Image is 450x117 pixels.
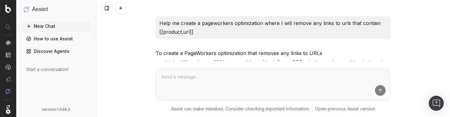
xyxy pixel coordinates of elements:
button: New Chat [21,21,91,31]
img: Assist [6,89,11,94]
img: Analytics [6,40,11,45]
h1: Assist [32,5,48,14]
div: Start a conversation! [26,66,86,73]
img: Activation [6,64,11,70]
code: [[product.url]] [180,60,225,65]
div: Open Intercom Messenger [429,96,444,111]
a: Discover Agents [21,46,91,56]
p: Assist can make mistakes. Consider checking important information. [171,106,310,112]
p: To create a PageWorkers optimization that removes any links to URLs containing , we would need to... [156,49,391,75]
img: Intelligence [6,52,11,58]
img: Assist [24,6,29,12]
img: Setting [6,109,11,114]
button: Assist [24,5,88,14]
a: How to use Assist [21,34,91,44]
div: version: 1.648.0 [24,107,88,112]
img: Switch project [6,105,10,109]
a: Open previous Assist version [315,106,375,112]
p: Help me create a pageworkers optimization where I will remove any links to urls that contain [[pr... [159,19,387,36]
img: Studio [6,77,11,82]
img: Botify logo [5,5,11,13]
